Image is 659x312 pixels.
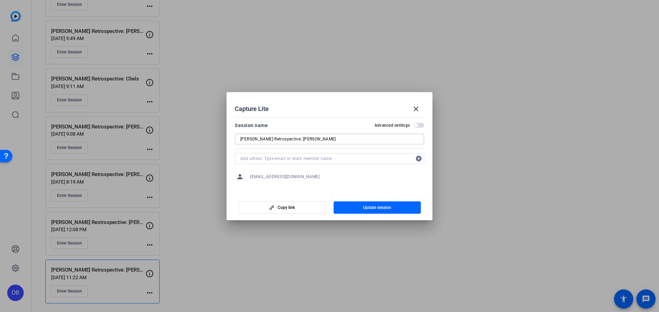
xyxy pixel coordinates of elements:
[334,201,421,214] button: Update session
[278,205,295,210] span: Copy link
[238,201,326,214] button: Copy link
[235,101,424,117] div: Capture Lite
[363,205,391,210] span: Update session
[235,172,245,182] mat-icon: person
[250,174,320,179] span: [EMAIL_ADDRESS][DOMAIN_NAME]
[374,123,410,128] h2: Advanced settings
[413,153,424,164] button: Add
[235,121,268,129] div: Session name
[240,154,412,163] input: Add others: Type email or team member name
[240,135,419,143] input: Enter Session Name
[413,153,424,164] mat-icon: add_circle
[412,105,420,113] mat-icon: close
